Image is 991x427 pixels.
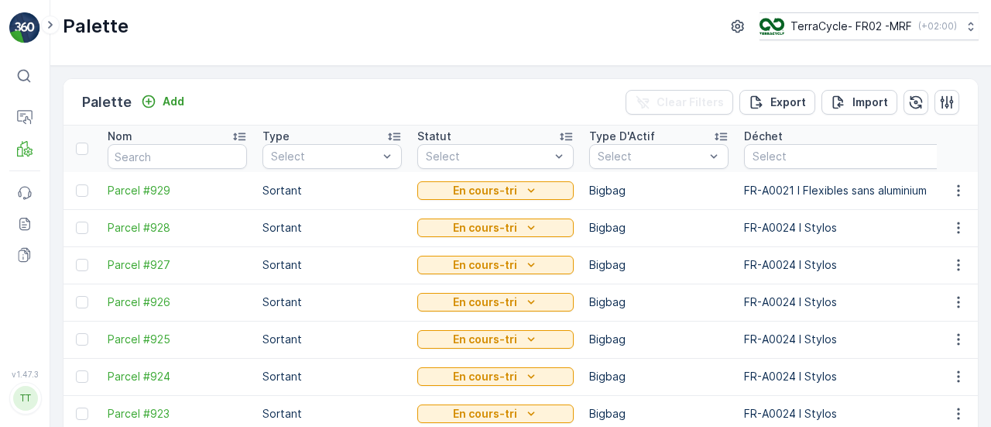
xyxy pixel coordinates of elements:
p: En cours-tri [453,183,517,198]
div: TT [13,386,38,411]
p: Select [271,149,378,164]
div: Toggle Row Selected [76,222,88,234]
p: Select [598,149,705,164]
input: Search [108,144,247,169]
p: TerraCycle- FR02 -MRF [790,19,912,34]
p: Palette [63,14,129,39]
p: [DOMAIN_NAME] [48,391,138,406]
div: Toggle Row Selected [76,259,88,271]
p: Export [770,95,806,110]
p: En cours-tri [453,220,517,236]
button: Clear Filters [626,90,733,115]
img: terracycle.png [760,18,784,35]
p: Déchet [744,129,783,144]
button: TerraCycle- FR02 -MRF(+02:00) [760,12,979,40]
div: Toggle Row Selected [76,184,88,197]
p: Type D'Actif [589,129,655,144]
td: Sortant [255,358,410,395]
td: Bigbag [581,321,736,358]
button: En cours-tri [417,181,574,200]
div: Toggle Row Selected [76,333,88,346]
p: Nom [108,129,132,144]
a: Parcel #925 [108,332,247,347]
p: Statut [417,129,451,144]
img: logo [9,12,40,43]
td: Bigbag [581,284,736,321]
p: En cours-tri [453,406,517,422]
p: Palette [82,91,132,113]
a: Parcel #928 [108,220,247,236]
button: En cours-tri [417,405,574,423]
button: Import [821,90,897,115]
p: Add [163,94,184,109]
a: Parcel #924 [108,369,247,384]
button: TT [9,382,40,415]
td: Sortant [255,246,410,284]
td: Sortant [255,321,410,358]
p: Clear Filters [657,95,724,110]
td: Bigbag [581,209,736,246]
a: Parcel #929 [108,183,247,198]
button: En cours-tri [417,330,574,349]
div: Toggle Row Selected [76,408,88,420]
button: Add [135,92,190,111]
p: En cours-tri [453,369,517,384]
p: Type [262,129,290,144]
button: En cours-tri [417,219,574,237]
td: Bigbag [581,172,736,209]
p: En cours-tri [453,294,517,310]
a: Parcel #927 [108,257,247,273]
div: Toggle Row Selected [76,296,88,308]
td: Bigbag [581,246,736,284]
button: En cours-tri [417,293,574,312]
p: Select [753,149,982,164]
p: En cours-tri [453,332,517,347]
div: Toggle Row Selected [76,370,88,383]
td: Sortant [255,209,410,246]
p: En cours-tri [453,257,517,273]
td: Bigbag [581,358,736,395]
p: ( +02:00 ) [918,20,957,33]
button: En cours-tri [417,367,574,386]
td: Sortant [255,172,410,209]
p: Select [426,149,550,164]
button: En cours-tri [417,256,574,274]
p: ⌘B [36,70,51,82]
span: v 1.47.3 [9,370,40,379]
a: Parcel #923 [108,406,247,422]
button: Export [739,90,815,115]
td: Sortant [255,284,410,321]
a: Parcel #926 [108,294,247,310]
p: Import [852,95,888,110]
